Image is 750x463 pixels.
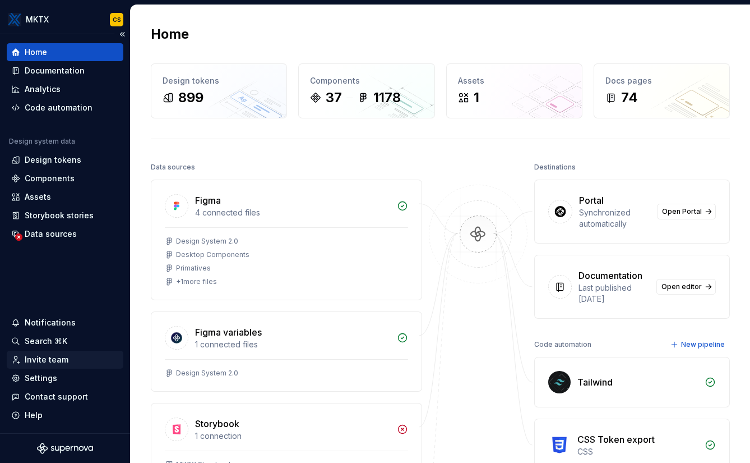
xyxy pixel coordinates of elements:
[151,311,422,392] a: Figma variables1 connected filesDesign System 2.0
[534,337,591,352] div: Code automation
[667,337,730,352] button: New pipeline
[25,354,68,365] div: Invite team
[114,26,130,42] button: Collapse sidebar
[605,75,718,86] div: Docs pages
[25,210,94,221] div: Storybook stories
[7,332,123,350] button: Search ⌘K
[163,75,275,86] div: Design tokens
[25,173,75,184] div: Components
[8,13,21,26] img: 6599c211-2218-4379-aa47-474b768e6477.png
[621,89,638,107] div: 74
[195,339,390,350] div: 1 connected files
[657,204,716,219] a: Open Portal
[7,169,123,187] a: Components
[578,269,642,282] div: Documentation
[195,430,390,442] div: 1 connection
[25,154,81,166] div: Design tokens
[656,279,716,295] a: Open editor
[25,317,76,328] div: Notifications
[7,99,123,117] a: Code automation
[195,194,221,207] div: Figma
[25,65,85,76] div: Documentation
[661,282,702,291] span: Open editor
[7,151,123,169] a: Design tokens
[176,237,238,246] div: Design System 2.0
[298,63,434,118] a: Components371178
[7,388,123,406] button: Contact support
[579,194,604,207] div: Portal
[25,336,67,347] div: Search ⌘K
[7,62,123,80] a: Documentation
[25,102,92,113] div: Code automation
[195,417,239,430] div: Storybook
[151,180,422,300] a: Figma4 connected filesDesign System 2.0Desktop ComponentsPrimatives+1more files
[7,207,123,224] a: Storybook stories
[594,63,730,118] a: Docs pages74
[176,250,249,259] div: Desktop Components
[25,410,43,421] div: Help
[326,89,342,107] div: 37
[7,80,123,98] a: Analytics
[176,277,217,286] div: + 1 more files
[7,351,123,369] a: Invite team
[176,369,238,378] div: Design System 2.0
[195,207,390,218] div: 4 connected files
[9,137,75,146] div: Design system data
[534,159,576,175] div: Destinations
[176,264,211,273] div: Primatives
[458,75,571,86] div: Assets
[113,15,121,24] div: CS
[7,369,123,387] a: Settings
[7,314,123,332] button: Notifications
[7,188,123,206] a: Assets
[25,228,77,240] div: Data sources
[195,326,262,339] div: Figma variables
[7,225,123,243] a: Data sources
[25,84,61,95] div: Analytics
[577,433,655,446] div: CSS Token export
[151,63,287,118] a: Design tokens899
[681,340,725,349] span: New pipeline
[151,25,189,43] h2: Home
[25,47,47,58] div: Home
[26,14,49,25] div: MKTX
[151,159,195,175] div: Data sources
[446,63,582,118] a: Assets1
[37,443,93,454] svg: Supernova Logo
[25,373,57,384] div: Settings
[474,89,479,107] div: 1
[579,207,650,230] div: Synchronized automatically
[7,406,123,424] button: Help
[662,207,702,216] span: Open Portal
[2,7,128,31] button: MKTXCS
[578,282,650,305] div: Last published [DATE]
[373,89,401,107] div: 1178
[7,43,123,61] a: Home
[25,191,51,203] div: Assets
[178,89,203,107] div: 899
[25,391,88,402] div: Contact support
[577,375,613,389] div: Tailwind
[310,75,423,86] div: Components
[577,446,698,457] div: CSS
